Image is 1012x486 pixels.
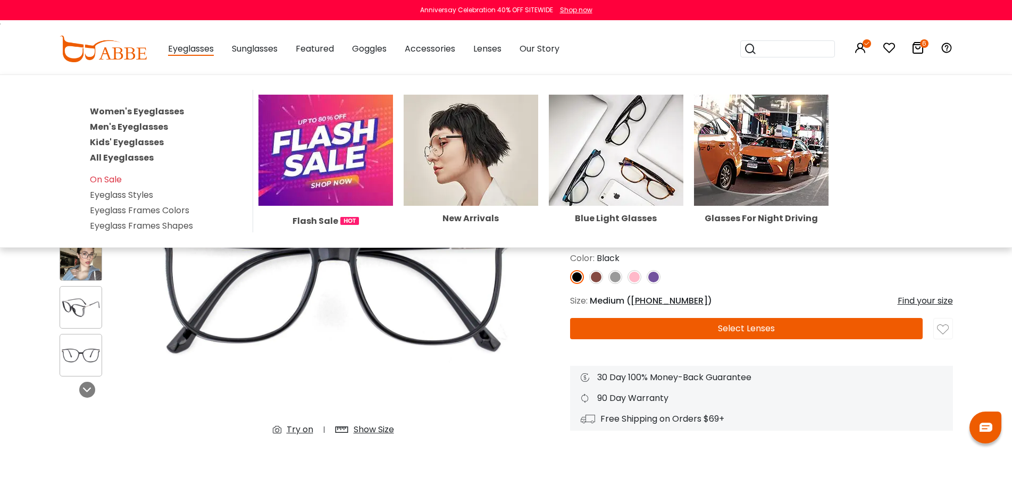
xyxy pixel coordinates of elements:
[90,105,184,118] a: Women's Eyeglasses
[473,43,501,55] span: Lenses
[60,239,102,280] img: Selenites Black TR UniversalBridgeFit Frames from ABBE Glasses
[90,189,153,201] a: Eyeglass Styles
[520,43,559,55] span: Our Story
[296,43,334,55] span: Featured
[694,95,829,206] img: Glasses For Night Driving
[287,423,313,436] div: Try on
[60,36,147,62] img: abbeglasses.com
[898,295,953,307] div: Find your size
[354,423,394,436] div: Show Size
[420,5,553,15] div: Anniversay Celebration 40% OFF SITEWIDE
[920,39,929,48] i: 6
[139,121,528,445] img: Selenites Black TR UniversalBridgeFit Frames from ABBE Glasses
[581,413,942,425] div: Free Shipping on Orders $69+
[590,295,712,307] span: Medium ( )
[570,318,923,339] button: Select Lenses
[90,173,122,186] a: On Sale
[631,295,708,307] span: [PHONE_NUMBER]
[60,345,102,366] img: Selenites Black TR UniversalBridgeFit Frames from ABBE Glasses
[911,44,924,56] a: 6
[405,43,455,55] span: Accessories
[258,95,393,206] img: Flash Sale
[549,144,683,223] a: Blue Light Glasses
[549,95,683,206] img: Blue Light Glasses
[404,214,538,223] div: New Arrivals
[168,43,214,56] span: Eyeglasses
[352,43,387,55] span: Goggles
[560,5,592,15] div: Shop now
[404,95,538,206] img: New Arrivals
[232,43,278,55] span: Sunglasses
[694,144,829,223] a: Glasses For Night Driving
[258,144,393,228] a: Flash Sale
[555,5,592,14] a: Shop now
[404,144,538,223] a: New Arrivals
[937,324,949,336] img: like
[90,136,164,148] a: Kids' Eyeglasses
[90,220,193,232] a: Eyeglass Frames Shapes
[549,214,683,223] div: Blue Light Glasses
[90,152,154,164] a: All Eyeglasses
[570,295,588,307] span: Size:
[597,252,620,264] span: Black
[581,392,942,405] div: 90 Day Warranty
[980,423,992,432] img: chat
[90,121,168,133] a: Men's Eyeglasses
[694,214,829,223] div: Glasses For Night Driving
[292,214,338,228] span: Flash Sale
[90,204,189,216] a: Eyeglass Frames Colors
[60,297,102,318] img: Selenites Black TR UniversalBridgeFit Frames from ABBE Glasses
[340,217,359,225] img: 1724998894317IetNH.gif
[581,371,942,384] div: 30 Day 100% Money-Back Guarantee
[570,252,595,264] span: Color:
